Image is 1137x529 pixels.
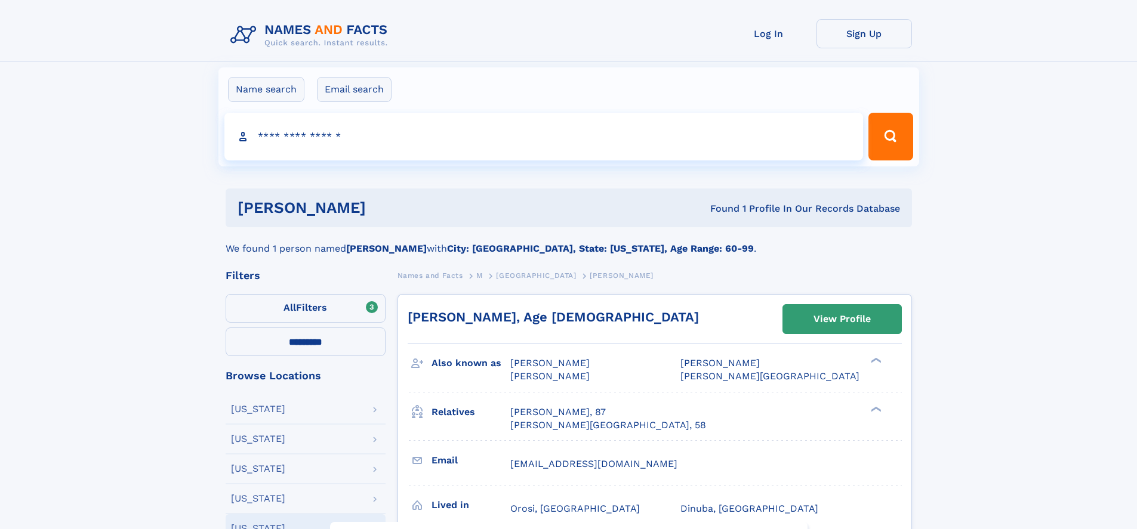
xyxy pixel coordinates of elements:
div: ❯ [868,357,882,364]
a: [PERSON_NAME], Age [DEMOGRAPHIC_DATA] [408,310,699,324]
button: Search Button [868,113,913,160]
a: Sign Up [816,19,912,48]
a: [PERSON_NAME][GEOGRAPHIC_DATA], 58 [510,419,706,432]
span: [PERSON_NAME] [510,370,590,382]
div: [US_STATE] [231,404,285,414]
a: [PERSON_NAME], 87 [510,406,606,419]
span: All [284,302,296,313]
span: Orosi, [GEOGRAPHIC_DATA] [510,503,640,514]
span: [PERSON_NAME] [680,357,760,369]
img: Logo Names and Facts [226,19,398,51]
a: Names and Facts [398,268,463,283]
h3: Also known as [432,353,510,373]
label: Name search [228,77,304,102]
div: ❯ [868,405,882,413]
div: We found 1 person named with . [226,227,912,256]
a: [GEOGRAPHIC_DATA] [496,268,576,283]
div: View Profile [814,305,871,333]
a: Log In [721,19,816,48]
h3: Email [432,450,510,471]
label: Filters [226,294,386,323]
span: Dinuba, [GEOGRAPHIC_DATA] [680,503,818,514]
div: [US_STATE] [231,434,285,444]
a: View Profile [783,305,901,333]
span: [PERSON_NAME] [510,357,590,369]
input: search input [224,113,864,160]
div: Filters [226,270,386,281]
h1: [PERSON_NAME] [238,200,538,215]
div: [US_STATE] [231,464,285,474]
span: [EMAIL_ADDRESS][DOMAIN_NAME] [510,458,677,469]
span: [PERSON_NAME] [590,271,654,280]
a: M [476,268,483,283]
span: M [476,271,483,280]
h3: Relatives [432,402,510,422]
div: [US_STATE] [231,494,285,503]
b: [PERSON_NAME] [346,243,427,254]
span: [PERSON_NAME][GEOGRAPHIC_DATA] [680,370,859,382]
label: Email search [317,77,392,102]
h3: Lived in [432,495,510,515]
div: Browse Locations [226,370,386,381]
span: [GEOGRAPHIC_DATA] [496,271,576,280]
div: Found 1 Profile In Our Records Database [538,202,900,215]
b: City: [GEOGRAPHIC_DATA], State: [US_STATE], Age Range: 60-99 [447,243,754,254]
